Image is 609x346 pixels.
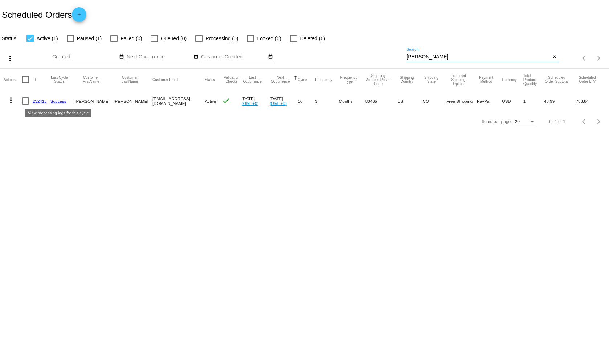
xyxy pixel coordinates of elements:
[75,90,114,111] mat-cell: [PERSON_NAME]
[544,76,569,84] button: Change sorting for Subtotal
[552,54,557,60] mat-icon: close
[482,119,512,124] div: Items per page:
[592,114,606,129] button: Next page
[315,77,332,82] button: Change sorting for Frequency
[75,76,107,84] button: Change sorting for CustomerFirstName
[298,77,308,82] button: Change sorting for Cycles
[75,12,83,21] mat-icon: add
[161,34,187,43] span: Queued (0)
[152,77,178,82] button: Change sorting for CustomerEmail
[119,54,124,60] mat-icon: date_range
[515,119,535,125] mat-select: Items per page:
[222,69,242,90] mat-header-cell: Validation Checks
[152,90,205,111] mat-cell: [EMAIL_ADDRESS][DOMAIN_NAME]
[300,34,325,43] span: Deleted (0)
[120,34,142,43] span: Failed (0)
[242,90,270,111] mat-cell: [DATE]
[242,101,259,106] a: (GMT+0)
[270,76,291,84] button: Change sorting for NextOccurrenceUtc
[477,90,502,111] mat-cell: PayPal
[270,90,298,111] mat-cell: [DATE]
[2,36,18,41] span: Status:
[270,101,287,106] a: (GMT+0)
[576,76,599,84] button: Change sorting for LifetimeValue
[52,54,118,60] input: Created
[406,54,551,60] input: Search
[33,99,47,103] a: 232413
[114,90,152,111] mat-cell: [PERSON_NAME]
[577,114,592,129] button: Previous page
[551,53,559,61] button: Clear
[502,77,517,82] button: Change sorting for CurrencyIso
[397,76,416,84] button: Change sorting for ShippingCountry
[193,54,199,60] mat-icon: date_range
[477,76,495,84] button: Change sorting for PaymentMethod.Type
[33,77,36,82] button: Change sorting for Id
[523,90,544,111] mat-cell: 1
[2,7,86,22] h2: Scheduled Orders
[548,119,565,124] div: 1 - 1 of 1
[205,99,216,103] span: Active
[4,69,22,90] mat-header-cell: Actions
[114,76,146,84] button: Change sorting for CustomerLastName
[242,76,263,84] button: Change sorting for LastOccurrenceUtc
[205,34,238,43] span: Processing (0)
[423,76,440,84] button: Change sorting for ShippingState
[544,90,576,111] mat-cell: 48.99
[365,74,391,86] button: Change sorting for ShippingPostcode
[502,90,523,111] mat-cell: USD
[201,54,266,60] input: Customer Created
[576,90,605,111] mat-cell: 783.84
[50,99,66,103] a: Success
[268,54,273,60] mat-icon: date_range
[397,90,422,111] mat-cell: US
[77,34,102,43] span: Paused (1)
[446,90,477,111] mat-cell: Free Shipping
[339,90,365,111] mat-cell: Months
[523,69,544,90] mat-header-cell: Total Product Quantity
[257,34,281,43] span: Locked (0)
[339,76,359,84] button: Change sorting for FrequencyType
[205,77,215,82] button: Change sorting for Status
[515,119,520,124] span: 20
[315,90,339,111] mat-cell: 3
[298,90,315,111] mat-cell: 16
[577,51,592,65] button: Previous page
[222,96,230,105] mat-icon: check
[127,54,192,60] input: Next Occurrence
[6,54,15,63] mat-icon: more_vert
[50,76,69,84] button: Change sorting for LastProcessingCycleId
[592,51,606,65] button: Next page
[37,34,58,43] span: Active (1)
[446,74,470,86] button: Change sorting for PreferredShippingOption
[7,96,15,105] mat-icon: more_vert
[423,90,446,111] mat-cell: CO
[365,90,397,111] mat-cell: 80465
